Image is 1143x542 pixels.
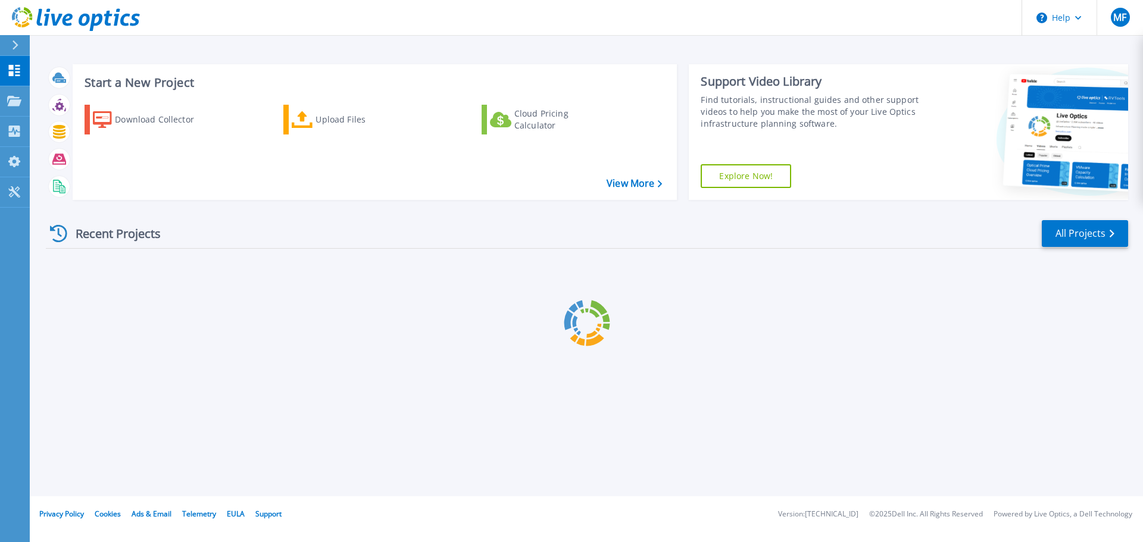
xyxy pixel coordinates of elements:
a: EULA [227,509,245,519]
li: Version: [TECHNICAL_ID] [778,510,858,518]
a: Cookies [95,509,121,519]
div: Upload Files [316,108,411,131]
a: Privacy Policy [39,509,84,519]
h3: Start a New Project [85,76,662,89]
li: Powered by Live Optics, a Dell Technology [994,510,1132,518]
div: Cloud Pricing Calculator [514,108,610,131]
div: Recent Projects [46,219,177,248]
a: Ads & Email [132,509,171,519]
li: © 2025 Dell Inc. All Rights Reserved [869,510,983,518]
a: View More [607,178,662,189]
a: Cloud Pricing Calculator [482,105,614,134]
a: Telemetry [182,509,216,519]
a: Explore Now! [701,164,791,188]
a: Download Collector [85,105,217,134]
a: All Projects [1042,220,1128,247]
a: Support [255,509,282,519]
a: Upload Files [283,105,416,134]
div: Find tutorials, instructional guides and other support videos to help you make the most of your L... [701,94,925,130]
span: MF [1113,12,1126,22]
div: Support Video Library [701,74,925,89]
div: Download Collector [115,108,210,131]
